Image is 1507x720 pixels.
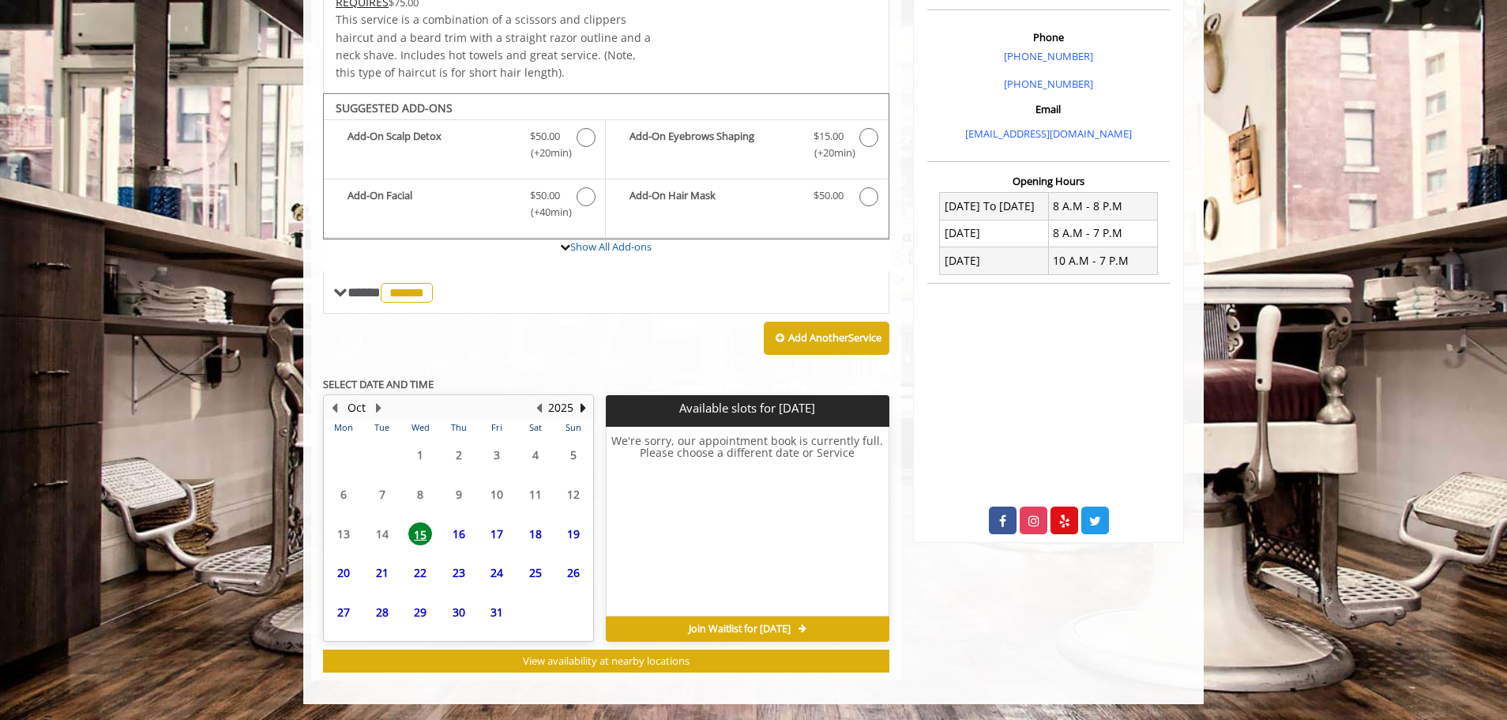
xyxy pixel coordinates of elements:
[332,187,597,224] label: Add-On Facial
[325,553,363,593] td: Select day20
[348,128,514,161] b: Add-On Scalp Detox
[408,601,432,624] span: 29
[1048,193,1157,220] td: 8 A.M - 8 P.M
[516,514,554,553] td: Select day18
[447,522,471,545] span: 16
[485,601,509,624] span: 31
[814,187,844,204] span: $50.00
[439,553,477,593] td: Select day23
[401,420,439,435] th: Wed
[401,592,439,631] td: Select day29
[940,247,1049,274] td: [DATE]
[523,654,690,668] span: View availability at nearby locations
[323,93,889,240] div: The Made Man Haircut And Beard Trim Add-onS
[348,399,366,417] button: Oct
[325,592,363,631] td: Select day27
[336,100,453,115] b: SUGGESTED ADD-ONS
[614,128,880,165] label: Add-On Eyebrows Shaping
[788,330,881,345] b: Add Another Service
[516,553,554,593] td: Select day25
[370,561,394,584] span: 21
[522,145,569,161] span: (+20min )
[1048,247,1157,274] td: 10 A.M - 7 P.M
[931,104,1166,115] h3: Email
[554,553,593,593] td: Select day26
[485,561,509,584] span: 24
[530,187,560,204] span: $50.00
[478,420,516,435] th: Fri
[478,514,516,553] td: Select day17
[328,399,340,417] button: Previous Month
[332,561,355,584] span: 20
[689,623,791,635] span: Join Waitlist for [DATE]
[447,561,471,584] span: 23
[554,514,593,553] td: Select day19
[814,128,844,145] span: $15.00
[323,377,434,391] b: SELECT DATE AND TIME
[522,204,569,221] span: (+40min )
[530,128,560,145] span: $50.00
[965,126,1132,141] a: [EMAIL_ADDRESS][DOMAIN_NAME]
[439,514,477,553] td: Select day16
[478,553,516,593] td: Select day24
[931,32,1166,43] h3: Phone
[562,522,585,545] span: 19
[764,322,889,355] button: Add AnotherService
[612,401,882,415] p: Available slots for [DATE]
[332,601,355,624] span: 27
[532,399,545,417] button: Previous Year
[408,522,432,545] span: 15
[408,561,432,584] span: 22
[577,399,589,417] button: Next Year
[629,187,797,206] b: Add-On Hair Mask
[940,220,1049,247] td: [DATE]
[548,399,573,417] button: 2025
[478,592,516,631] td: Select day31
[336,11,653,82] p: This service is a combination of a scissors and clippers haircut and a beard trim with a straight...
[614,187,880,210] label: Add-On Hair Mask
[524,522,547,545] span: 18
[348,187,514,221] b: Add-On Facial
[332,128,597,165] label: Add-On Scalp Detox
[363,592,400,631] td: Select day28
[372,399,385,417] button: Next Month
[485,522,509,545] span: 17
[570,239,652,254] a: Show All Add-ons
[401,514,439,553] td: Select day15
[927,175,1170,187] h3: Opening Hours
[323,650,889,673] button: View availability at nearby locations
[1004,49,1093,63] a: [PHONE_NUMBER]
[516,420,554,435] th: Sat
[629,128,797,161] b: Add-On Eyebrows Shaping
[1048,220,1157,247] td: 8 A.M - 7 P.M
[439,420,477,435] th: Thu
[363,420,400,435] th: Tue
[325,420,363,435] th: Mon
[447,601,471,624] span: 30
[439,592,477,631] td: Select day30
[524,561,547,584] span: 25
[363,553,400,593] td: Select day21
[607,435,888,610] h6: We're sorry, our appointment book is currently full. Please choose a different date or Service
[370,601,394,624] span: 28
[401,553,439,593] td: Select day22
[805,145,851,161] span: (+20min )
[940,193,1049,220] td: [DATE] To [DATE]
[554,420,593,435] th: Sun
[1004,77,1093,91] a: [PHONE_NUMBER]
[562,561,585,584] span: 26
